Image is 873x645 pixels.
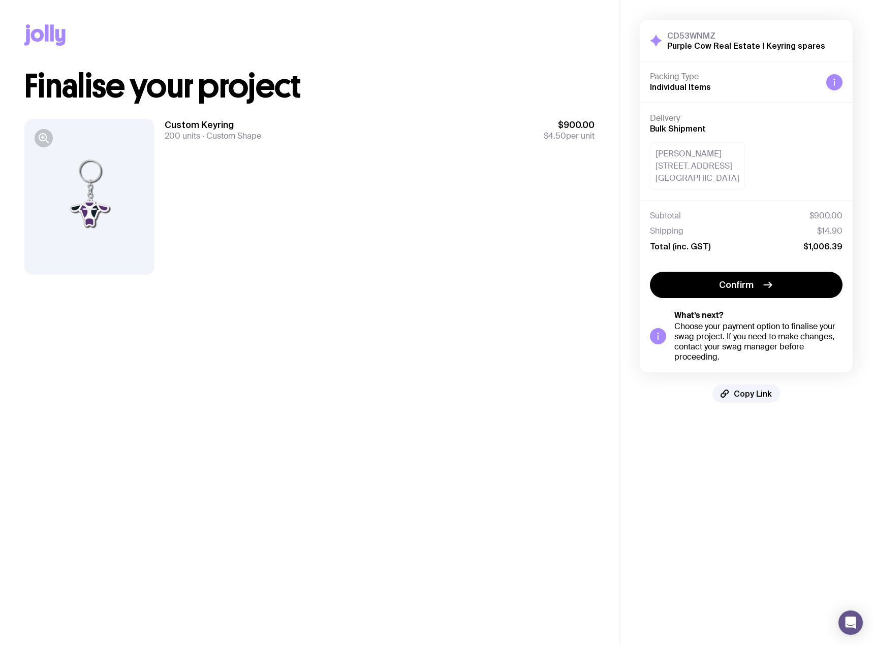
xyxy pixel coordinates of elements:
h2: Purple Cow Real Estate | Keyring spares [667,41,825,51]
h3: CD53WNMZ [667,30,825,41]
button: Confirm [650,272,843,298]
span: 200 units [165,131,200,141]
span: Custom Shape [200,131,261,141]
h3: Custom Keyring [165,119,261,131]
span: Shipping [650,226,683,236]
h5: What’s next? [674,310,843,320]
h4: Packing Type [650,72,818,82]
span: per unit [544,131,595,141]
div: [PERSON_NAME] [STREET_ADDRESS] [GEOGRAPHIC_DATA] [650,142,745,190]
span: Confirm [719,279,754,291]
span: $4.50 [544,131,566,141]
span: $900.00 [544,119,595,131]
span: Bulk Shipment [650,124,706,133]
span: Total (inc. GST) [650,241,710,251]
span: Copy Link [734,389,772,399]
span: $1,006.39 [803,241,843,251]
span: Individual Items [650,82,711,91]
span: $14.90 [817,226,843,236]
h4: Delivery [650,113,843,123]
h1: Finalise your project [24,70,595,103]
button: Copy Link [712,384,780,403]
div: Choose your payment option to finalise your swag project. If you need to make changes, contact yo... [674,321,843,362]
span: $900.00 [809,211,843,221]
span: Subtotal [650,211,681,221]
div: Open Intercom Messenger [838,610,863,635]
